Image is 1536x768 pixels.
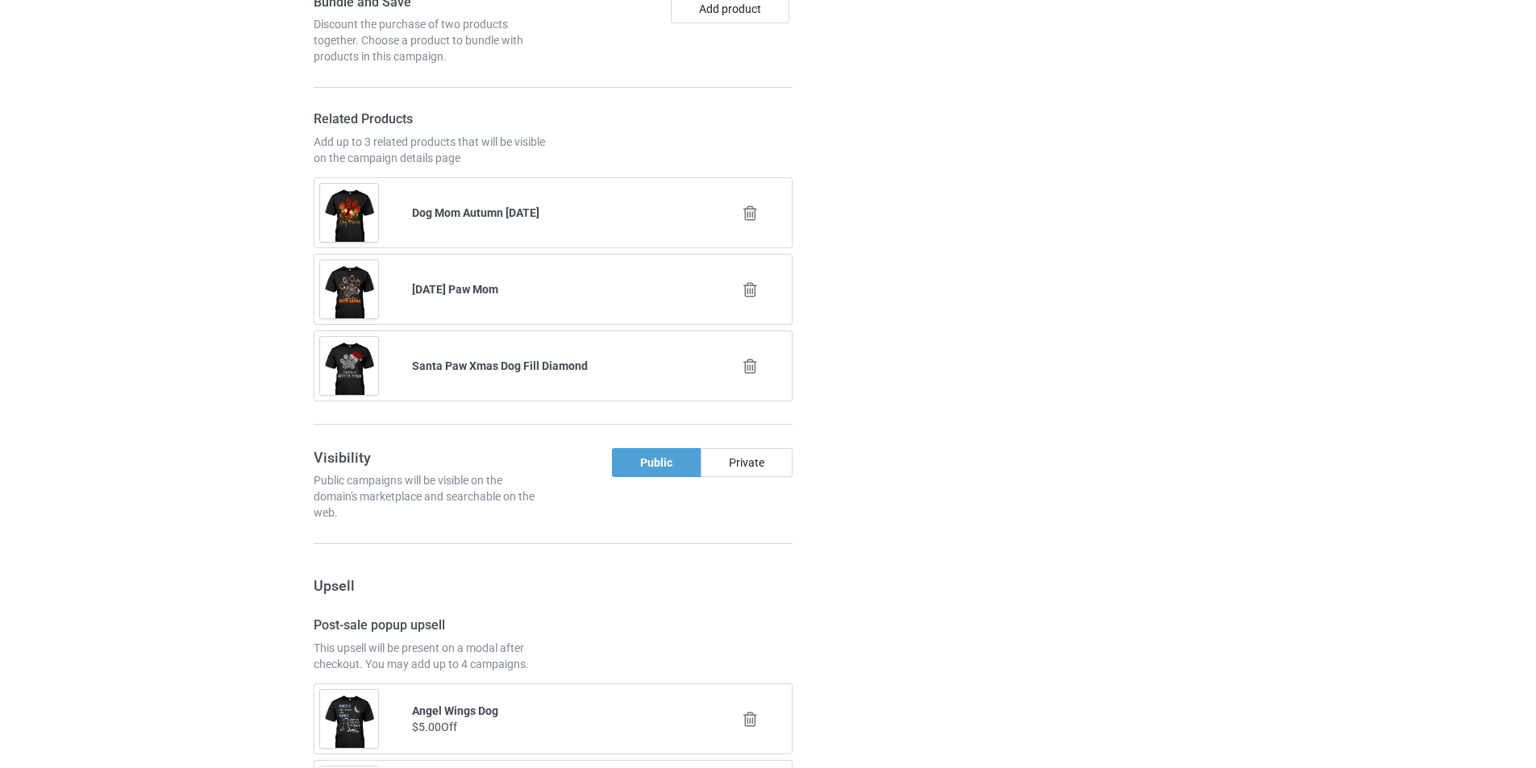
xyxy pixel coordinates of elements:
[314,448,547,467] h3: Visibility
[612,448,701,477] div: Public
[314,640,547,672] div: This upsell will be present on a modal after checkout. You may add up to 4 campaigns.
[314,134,547,166] div: Add up to 3 related products that will be visible on the campaign details page
[701,448,793,477] div: Private
[412,704,498,717] b: Angel Wings Dog
[412,283,498,296] b: [DATE] Paw Mom
[314,16,547,64] div: Discount the purchase of two products together. Choose a product to bundle with products in this ...
[412,206,539,219] b: Dog Mom Autumn [DATE]
[314,111,547,128] h4: Related Products
[314,472,547,521] div: Public campaigns will be visible on the domain's marketplace and searchable on the web.
[412,719,695,735] div: $5.00 Off
[314,576,793,595] h3: Upsell
[412,359,588,372] b: Santa Paw Xmas Dog Fill Diamond
[314,617,547,634] h4: Post-sale popup upsell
